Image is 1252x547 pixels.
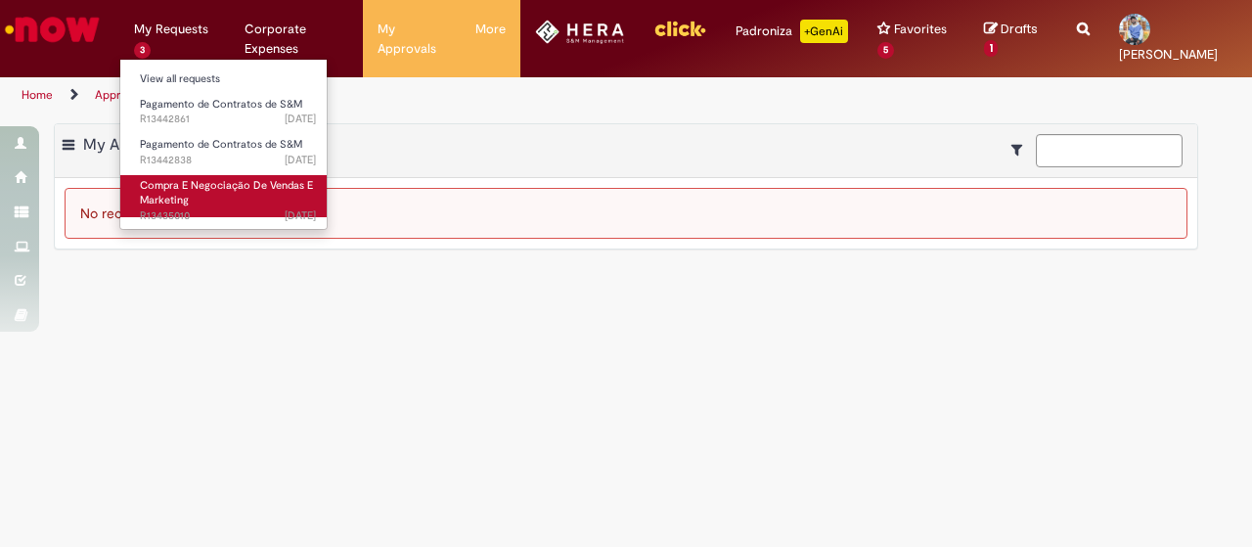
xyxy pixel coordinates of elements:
span: R13442861 [140,112,316,127]
i: Show filters for: Suas Solicitações [1011,143,1032,157]
a: Approvals [95,87,149,103]
a: Open R13442838 : Pagamento de Contratos de S&M [120,134,335,170]
span: My Requests [134,20,208,39]
span: Compra E Negociação De Vendas E Marketing [140,178,313,208]
span: Pagamento de Contratos de S&M [140,137,302,152]
span: [DATE] [285,208,316,223]
span: R13442838 [140,153,316,168]
ul: My Requests [119,59,328,230]
img: click_logo_yellow_360x200.png [653,14,706,43]
span: [DATE] [285,112,316,126]
span: My Approvals [83,135,177,155]
span: 5 [877,42,894,59]
a: Home [22,87,53,103]
a: Drafts [984,21,1048,57]
p: +GenAi [800,20,848,43]
span: Corporate Expenses [245,20,348,59]
a: View all requests [120,68,335,90]
span: Drafts [1001,20,1038,38]
time: 21/08/2025 09:40:54 [285,208,316,223]
a: Open R13442861 : Pagamento de Contratos de S&M [120,94,335,130]
div: No records in Approval [65,188,1187,239]
div: Padroniza [736,20,848,43]
span: My Approvals [378,20,446,59]
img: HeraLogo.png [535,20,624,44]
span: 1 [984,40,999,58]
span: Pagamento de Contratos de S&M [140,97,302,112]
a: Open R13435010 : Compra E Negociação De Vendas E Marketing [120,175,335,217]
span: More [475,20,506,39]
time: 25/08/2025 08:55:35 [285,112,316,126]
span: [DATE] [285,153,316,167]
span: [PERSON_NAME] [1119,46,1218,63]
img: ServiceNow [2,10,103,49]
span: 3 [134,42,151,59]
span: Favorites [894,20,947,39]
ul: Page breadcrumbs [15,77,820,114]
span: R13435010 [140,208,316,224]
